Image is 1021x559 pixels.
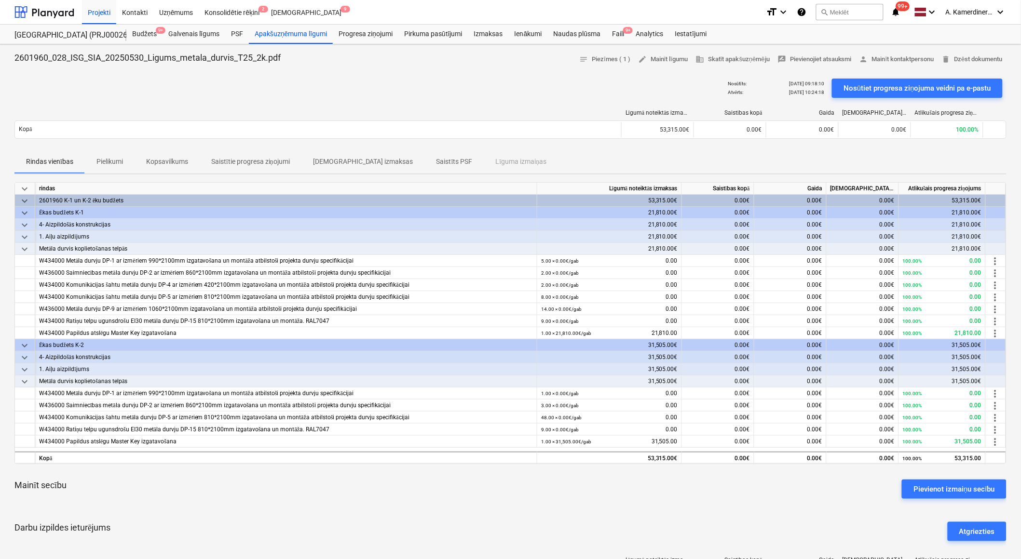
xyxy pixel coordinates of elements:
div: 0.00€ [682,219,754,231]
span: 0.00€ [735,293,750,300]
span: Piezīmes ( 1 ) [579,54,630,65]
div: 21,810.00€ [537,243,682,255]
span: 9+ [156,27,165,34]
div: W434000 Komunikācijas šahtu metāla durvju DP-4 ar izmēriem 420*2100mm izgatavošana un montāža atb... [39,279,533,291]
small: 5.00 × 0.00€ / gab [541,258,579,264]
span: 0.00€ [807,390,822,397]
p: [DEMOGRAPHIC_DATA] izmaksas [313,157,413,167]
span: 0.00€ [735,414,750,421]
span: Mainīt kontaktpersonu [859,54,934,65]
div: 31,505.00€ [537,351,682,363]
p: Rindas vienības [26,157,73,167]
div: 4- Aizpildošās konstrukcijas [39,219,533,231]
span: keyboard_arrow_down [19,243,30,255]
a: Analytics [630,25,669,44]
div: 0.00€ [754,231,827,243]
div: 0.00 [541,255,678,267]
span: 9+ [623,27,633,34]
div: Naudas plūsma [548,25,607,44]
span: rate_review [777,55,786,64]
a: Izmaksas [468,25,509,44]
div: 0.00 [541,291,678,303]
div: 31,505.00€ [537,363,682,375]
div: 31,505.00€ [899,375,986,387]
span: more_vert [990,267,1001,279]
span: 0.00€ [880,438,895,445]
span: 0.00€ [880,269,895,276]
div: 0.00€ [754,339,827,351]
span: 0.00€ [880,426,895,433]
div: 53,315.00 [903,453,981,465]
div: 0.00€ [754,363,827,375]
span: delete [942,55,951,64]
div: W434000 Papildus atslēgu Master Key izgatavošana [39,327,533,339]
div: [DEMOGRAPHIC_DATA] izmaksas [827,183,899,195]
small: 9.00 × 0.00€ / gab [541,319,579,324]
div: Iestatījumi [669,25,712,44]
div: 0.00€ [754,207,827,219]
i: keyboard_arrow_down [926,6,938,18]
span: 0.00€ [807,318,822,324]
p: Darbu izpildes ieturējums [14,522,110,541]
p: 2601960_028_ISG_SIA_20250530_Ligums_metala_durvis_T25_2k.pdf [14,52,281,64]
span: A. Kamerdinerovs [946,8,994,16]
a: Pirkuma pasūtījumi [398,25,468,44]
small: 100.00% [903,391,922,396]
span: 0.00€ [880,318,895,324]
div: 53,315.00€ [537,452,682,464]
small: 1.00 × 21,810.00€ / gab [541,331,591,336]
div: Progresa ziņojumi [333,25,398,44]
div: W434000 Komunikācijas šahtu metāla durvju DP-5 ar izmēriem 810*2100mm izgatavošana un montāža atb... [39,291,533,303]
span: 0.00€ [807,293,822,300]
div: 0.00 [903,267,981,279]
small: 100.00% [903,403,922,408]
span: Pievienojiet atsauksmi [777,54,852,65]
div: 0.00€ [827,243,899,255]
small: 100.00% [903,331,922,336]
button: Piezīmes ( 1 ) [575,52,634,67]
div: 0.00€ [827,351,899,363]
a: Galvenais līgums [163,25,225,44]
div: 0.00€ [754,452,827,464]
span: 0.00€ [819,126,834,133]
div: 0.00 [903,387,981,399]
div: 21,810.00€ [899,243,986,255]
a: PSF [225,25,249,44]
button: Pievienojiet atsauksmi [774,52,856,67]
small: 100.00% [903,439,922,444]
i: keyboard_arrow_down [777,6,789,18]
span: 0.00€ [735,281,750,288]
div: 31,505.00€ [899,339,986,351]
p: Mainīt secību [14,479,67,491]
div: W436000 Metāla durvju DP-9 ar izmēriem 1060*2100mm izgatavošana un montāža atbilstoši projekta du... [39,303,533,315]
div: 0.00 [903,303,981,315]
span: 99+ [896,1,910,11]
i: format_size [766,6,777,18]
div: W434000 Ratiņu telpu ugunsdrošu EI30 metāla durvju DP-15 810*2100mm izgatavošana un montāža. RAL7047 [39,424,533,436]
p: [DATE] 10:24:18 [789,89,824,95]
div: 21,810.00€ [899,207,986,219]
p: Pielikumi [96,157,123,167]
small: 3.00 × 0.00€ / gab [541,403,579,408]
div: Līgumā noteiktās izmaksas [537,183,682,195]
span: 100.00% [956,126,979,133]
span: 0.00€ [807,330,822,336]
div: 0.00 [903,399,981,412]
div: 0.00€ [682,351,754,363]
div: W434000 Komunikācijas šahtu metāla durvju DP-5 ar izmēriem 810*2100mm izgatavošana un montāža atb... [39,412,533,424]
span: keyboard_arrow_down [19,183,30,195]
span: Skatīt apakšuzņēmēju [695,54,770,65]
div: 21,810.00€ [537,231,682,243]
span: 0.00€ [880,402,895,409]
a: Ienākumi [509,25,548,44]
div: Chat Widget [973,513,1021,559]
button: Dzēst dokumentu [938,52,1007,67]
span: 0.00€ [880,293,895,300]
div: Atlikušais progresa ziņojums [899,183,986,195]
small: 100.00% [903,319,922,324]
span: more_vert [990,279,1001,291]
span: more_vert [990,304,1001,315]
span: 0.00€ [735,390,750,397]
